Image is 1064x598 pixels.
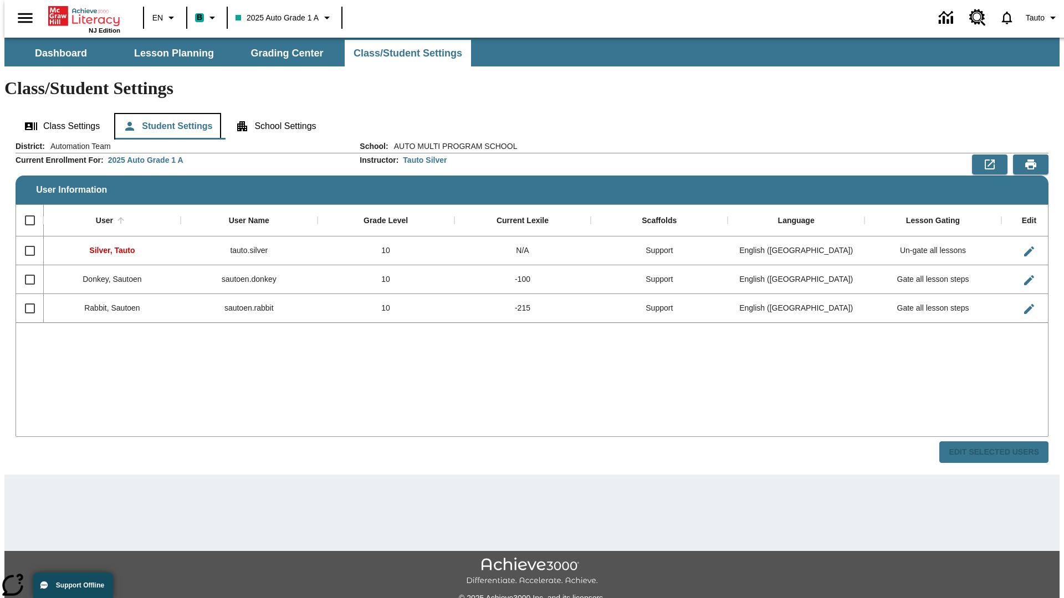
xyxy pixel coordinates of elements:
div: -215 [454,294,591,323]
span: Tauto [1026,12,1045,24]
button: Support Offline [33,573,113,598]
h1: Class/Student Settings [4,78,1060,99]
button: Class Settings [16,113,109,140]
button: Class/Student Settings [345,40,471,66]
button: School Settings [227,113,325,140]
div: English (US) [728,294,864,323]
button: Dashboard [6,40,116,66]
div: SubNavbar [4,38,1060,66]
span: AUTO MULTI PROGRAM SCHOOL [388,141,518,152]
div: User Name [229,216,269,226]
button: Student Settings [114,113,221,140]
span: Silver, Tauto [89,246,135,255]
div: tauto.silver [181,236,318,265]
div: User [96,216,113,226]
button: Edit User [1018,240,1040,262]
span: Automation Team [45,141,111,152]
span: 2025 Auto Grade 1 A [236,12,319,24]
button: Lesson Planning [119,40,229,66]
span: User Information [36,185,107,195]
span: Donkey, Sautoen [83,275,141,283]
span: EN [152,12,163,24]
button: Open side menu [9,2,42,34]
div: 2025 Auto Grade 1 A [108,154,183,166]
div: User Information [16,141,1048,463]
span: Grading Center [250,47,323,60]
div: 10 [318,294,454,323]
div: SubNavbar [4,40,472,66]
div: Gate all lesson steps [864,294,1001,323]
div: Class/Student Settings [16,113,1048,140]
div: N/A [454,236,591,265]
div: English (US) [728,236,864,265]
a: Resource Center, Will open in new tab [963,3,993,33]
button: Profile/Settings [1021,8,1064,28]
div: Support [591,236,728,265]
div: sautoen.rabbit [181,294,318,323]
div: Support [591,294,728,323]
span: Dashboard [35,47,87,60]
div: 10 [318,265,454,294]
h2: Instructor : [360,156,398,165]
div: 10 [318,236,454,265]
div: Lesson Gating [906,216,960,226]
button: Boost Class color is teal. Change class color [191,8,223,28]
button: Language: EN, Select a language [147,8,183,28]
span: NJ Edition [89,27,120,34]
a: Notifications [993,3,1021,32]
h2: District : [16,142,45,151]
button: Export to CSV [972,154,1007,174]
span: Rabbit, Sautoen [84,303,140,312]
a: Data Center [932,3,963,33]
div: -100 [454,265,591,294]
div: Grade Level [364,216,408,226]
button: Class: 2025 Auto Grade 1 A, Select your class [231,8,338,28]
div: Current Lexile [497,216,549,226]
h2: School : [360,142,388,151]
button: Print Preview [1013,154,1048,174]
button: Edit User [1018,269,1040,291]
div: Language [778,216,815,226]
span: Support Offline [56,581,104,589]
a: Home [48,5,120,27]
div: Tauto Silver [403,154,447,166]
button: Grading Center [232,40,342,66]
div: Home [48,4,120,34]
div: Support [591,265,728,294]
span: B [197,11,202,24]
div: English (US) [728,265,864,294]
span: Lesson Planning [134,47,214,60]
div: Scaffolds [642,216,677,226]
span: Class/Student Settings [354,47,462,60]
div: sautoen.donkey [181,265,318,294]
div: Un-gate all lessons [864,236,1001,265]
img: Achieve3000 Differentiate Accelerate Achieve [466,558,598,586]
div: Gate all lesson steps [864,265,1001,294]
button: Edit User [1018,298,1040,320]
div: Edit [1022,216,1036,226]
h2: Current Enrollment For : [16,156,104,165]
